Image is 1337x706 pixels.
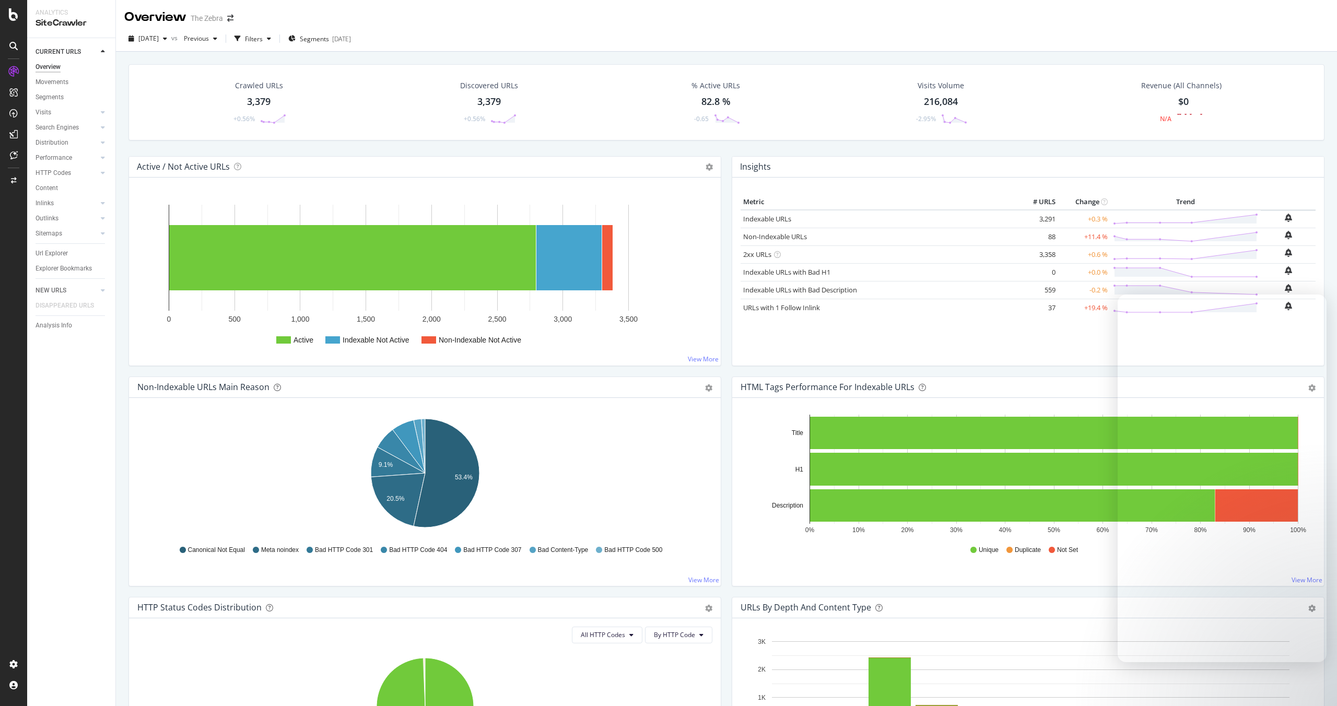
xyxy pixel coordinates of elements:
button: All HTTP Codes [572,627,642,643]
span: By HTTP Code [654,630,695,639]
span: Segments [300,34,329,43]
div: Segments [36,92,64,103]
div: Non-Indexable URLs Main Reason [137,382,269,392]
a: Outlinks [36,213,98,224]
div: CURRENT URLS [36,46,81,57]
div: Movements [36,77,68,88]
td: 88 [1016,228,1058,245]
text: Title [792,429,804,437]
div: Explorer Bookmarks [36,263,92,274]
text: 10% [852,526,865,534]
a: Overview [36,62,108,73]
a: 2xx URLs [743,250,771,259]
text: 1,000 [291,315,309,323]
div: Distribution [36,137,68,148]
div: bell-plus [1285,266,1292,275]
span: Bad Content-Type [538,546,589,555]
span: Not Set [1057,546,1078,555]
a: NEW URLS [36,285,98,296]
div: Analysis Info [36,320,72,331]
svg: A chart. [741,415,1316,536]
div: SiteCrawler [36,17,107,29]
a: Segments [36,92,108,103]
text: 9.1% [379,461,393,468]
text: 30% [950,526,963,534]
text: 60% [1096,526,1109,534]
span: 2025 Oct. 3rd [138,34,159,43]
a: Indexable URLs with Bad H1 [743,267,830,277]
div: The Zebra [191,13,223,23]
a: Non-Indexable URLs [743,232,807,241]
div: % Active URLs [691,80,740,91]
span: $0 [1178,95,1189,108]
text: Description [772,502,803,509]
a: Url Explorer [36,248,108,259]
h4: Active / Not Active URLs [137,160,230,174]
div: 3,379 [247,95,271,109]
div: -2.95% [916,114,936,123]
text: 20.5% [386,495,404,502]
td: +0.0 % [1058,263,1110,281]
div: A chart. [137,194,712,357]
span: Bad HTTP Code 404 [389,546,447,555]
div: Discovered URLs [460,80,518,91]
a: Explorer Bookmarks [36,263,108,274]
span: Bad HTTP Code 301 [315,546,373,555]
h4: Insights [740,160,771,174]
div: Outlinks [36,213,58,224]
text: Indexable Not Active [343,336,409,344]
td: 37 [1016,299,1058,316]
div: bell-plus [1285,231,1292,239]
span: Bad HTTP Code 500 [604,546,662,555]
a: CURRENT URLS [36,46,98,57]
a: Movements [36,77,108,88]
div: +0.56% [464,114,485,123]
a: Distribution [36,137,98,148]
button: Segments[DATE] [284,30,355,47]
th: Trend [1110,194,1261,210]
div: 82.8 % [701,95,731,109]
a: Search Engines [36,122,98,133]
iframe: Intercom live chat [1118,295,1327,662]
a: Indexable URLs [743,214,791,223]
div: bell-plus [1285,249,1292,257]
div: 216,084 [924,95,958,109]
div: Overview [124,8,186,26]
td: 3,358 [1016,245,1058,263]
th: Metric [741,194,1016,210]
div: Search Engines [36,122,79,133]
div: HTTP Codes [36,168,71,179]
a: DISAPPEARED URLS [36,300,104,311]
span: Duplicate [1015,546,1041,555]
div: 3,379 [477,95,501,109]
text: 3K [758,638,766,645]
a: Inlinks [36,198,98,209]
svg: A chart. [137,415,712,536]
div: Inlinks [36,198,54,209]
button: [DATE] [124,30,171,47]
button: Previous [180,30,221,47]
text: 53.4% [455,474,473,481]
div: gear [705,384,712,392]
text: 50% [1048,526,1060,534]
span: Meta noindex [261,546,299,555]
span: Revenue (All Channels) [1141,80,1222,91]
span: Unique [979,546,999,555]
text: 0% [805,526,815,534]
text: 2,500 [488,315,507,323]
td: +0.6 % [1058,245,1110,263]
a: Visits [36,107,98,118]
div: HTML Tags Performance for Indexable URLs [741,382,914,392]
td: +19.4 % [1058,299,1110,316]
th: # URLS [1016,194,1058,210]
div: gear [705,605,712,612]
div: -0.65 [694,114,709,123]
td: 3,291 [1016,210,1058,228]
text: 2K [758,666,766,673]
div: bell-plus [1285,214,1292,222]
a: HTTP Codes [36,168,98,179]
a: View More [688,575,719,584]
div: N/A [1160,114,1171,123]
td: +0.3 % [1058,210,1110,228]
